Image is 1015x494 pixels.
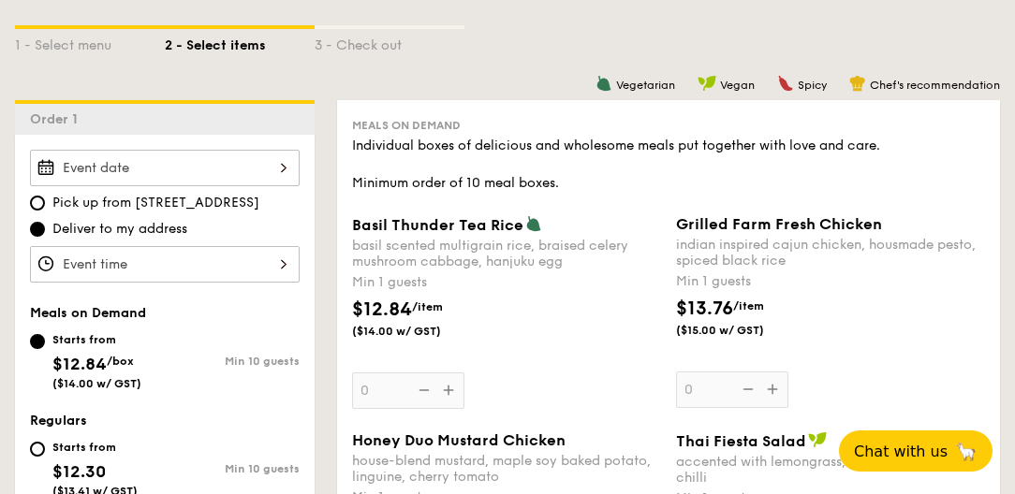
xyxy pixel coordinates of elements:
[52,461,106,482] span: $12.30
[30,222,45,237] input: Deliver to my address
[30,305,146,321] span: Meals on Demand
[30,111,85,127] span: Order 1
[777,75,794,92] img: icon-spicy.37a8142b.svg
[870,79,1000,92] span: Chef's recommendation
[107,355,134,368] span: /box
[352,453,661,485] div: house-blend mustard, maple soy baked potato, linguine, cherry tomato
[352,238,661,269] div: basil scented multigrain rice, braised celery mushroom cabbage, hanjuku egg
[165,462,300,475] div: Min 10 guests
[52,354,107,374] span: $12.84
[52,332,141,347] div: Starts from
[720,79,755,92] span: Vegan
[165,355,300,368] div: Min 10 guests
[352,324,466,339] span: ($14.00 w/ GST)
[352,298,412,321] span: $12.84
[352,431,566,449] span: Honey Duo Mustard Chicken
[849,75,866,92] img: icon-chef-hat.a58ddaea.svg
[733,299,764,312] span: /item
[798,79,827,92] span: Spicy
[839,430,993,472] button: Chat with us🦙
[165,29,315,55] div: 2 - Select items
[352,119,461,132] span: Meals on Demand
[52,377,141,390] span: ($14.00 w/ GST)
[30,196,45,211] input: Pick up from [STREET_ADDRESS]
[676,272,985,291] div: Min 1 guests
[698,75,716,92] img: icon-vegan.f8ff3823.svg
[616,79,675,92] span: Vegetarian
[52,440,138,455] div: Starts from
[676,454,985,486] div: accented with lemongrass, kaffir lime leaf, red chilli
[676,237,985,269] div: indian inspired cajun chicken, housmade pesto, spiced black rice
[808,431,827,448] img: icon-vegan.f8ff3823.svg
[955,441,978,462] span: 🦙
[676,298,733,320] span: $13.76
[30,442,45,457] input: Starts from$12.30($13.41 w/ GST)Min 10 guests
[676,432,806,450] span: Thai Fiesta Salad
[596,75,612,92] img: icon-vegetarian.fe4039eb.svg
[525,215,542,232] img: icon-vegetarian.fe4039eb.svg
[30,413,87,429] span: Regulars
[30,246,300,283] input: Event time
[52,194,259,212] span: Pick up from [STREET_ADDRESS]
[15,29,165,55] div: 1 - Select menu
[854,443,948,460] span: Chat with us
[30,334,45,349] input: Starts from$12.84/box($14.00 w/ GST)Min 10 guests
[412,300,443,313] span: /item
[52,220,187,239] span: Deliver to my address
[352,216,523,234] span: Basil Thunder Tea Rice
[676,215,882,233] span: Grilled Farm Fresh Chicken
[352,137,985,193] div: Individual boxes of delicious and wholesome meals put together with love and care. Minimum order ...
[676,323,790,338] span: ($15.00 w/ GST)
[315,29,464,55] div: 3 - Check out
[30,150,300,186] input: Event date
[352,273,661,292] div: Min 1 guests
